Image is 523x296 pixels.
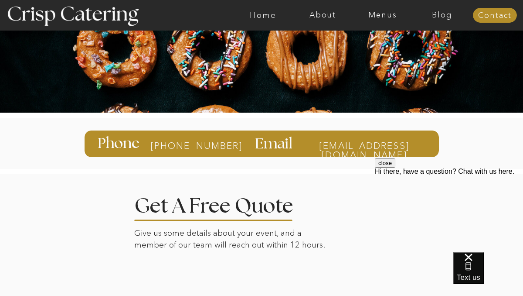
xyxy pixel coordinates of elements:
[98,136,142,151] h3: Phone
[375,158,523,263] iframe: podium webchat widget prompt
[293,11,353,20] a: About
[255,137,295,151] h3: Email
[150,141,220,151] a: [PHONE_NUMBER]
[412,11,472,20] a: Blog
[134,227,332,253] p: Give us some details about your event, and a member of our team will reach out within 12 hours!
[134,196,320,212] h2: Get A Free Quote
[353,11,412,20] a: Menus
[473,11,517,20] a: Contact
[453,252,523,296] iframe: podium webchat widget bubble
[233,11,293,20] a: Home
[302,141,426,149] a: [EMAIL_ADDRESS][DOMAIN_NAME]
